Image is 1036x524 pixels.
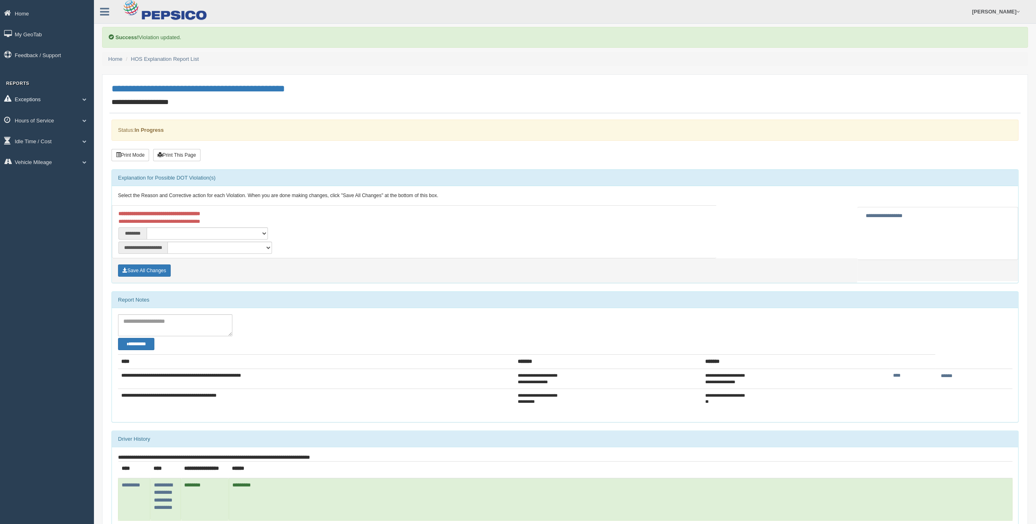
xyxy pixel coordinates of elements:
[111,149,149,161] button: Print Mode
[112,292,1018,308] div: Report Notes
[112,170,1018,186] div: Explanation for Possible DOT Violation(s)
[112,186,1018,206] div: Select the Reason and Corrective action for each Violation. When you are done making changes, cli...
[134,127,164,133] strong: In Progress
[131,56,199,62] a: HOS Explanation Report List
[112,431,1018,447] div: Driver History
[111,120,1018,140] div: Status:
[153,149,201,161] button: Print This Page
[118,338,154,350] button: Change Filter Options
[118,264,171,277] button: Save
[116,34,139,40] b: Success!
[108,56,123,62] a: Home
[102,27,1028,48] div: Violation updated.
